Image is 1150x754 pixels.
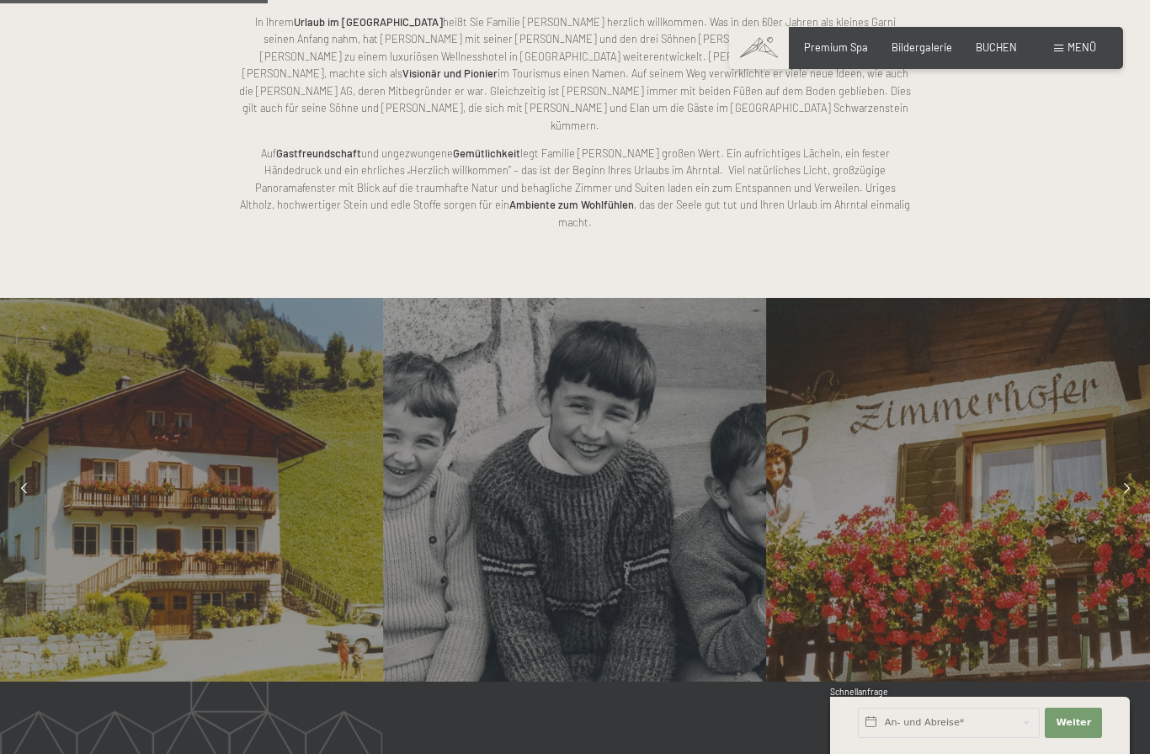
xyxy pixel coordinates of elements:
strong: Ambiente zum Wohlfühlen [509,198,634,211]
a: Bildergalerie [892,40,952,54]
button: Weiter [1045,708,1102,738]
strong: Urlaub im [GEOGRAPHIC_DATA] [294,15,443,29]
strong: Gastfreundschaft [276,146,361,160]
span: Weiter [1056,716,1091,730]
span: Schnellanfrage [830,687,888,697]
a: BUCHEN [976,40,1017,54]
strong: Visionär und Pionier [402,66,498,80]
p: In Ihrem heißt Sie Familie [PERSON_NAME] herzlich willkommen. Was in den 60er Jahren als kleines ... [238,13,912,134]
strong: Gemütlichkeit [453,146,520,160]
p: Auf und ungezwungene legt Familie [PERSON_NAME] großen Wert. Ein aufrichtiges Lächeln, ein fester... [238,145,912,231]
span: Menü [1067,40,1096,54]
a: Premium Spa [804,40,868,54]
